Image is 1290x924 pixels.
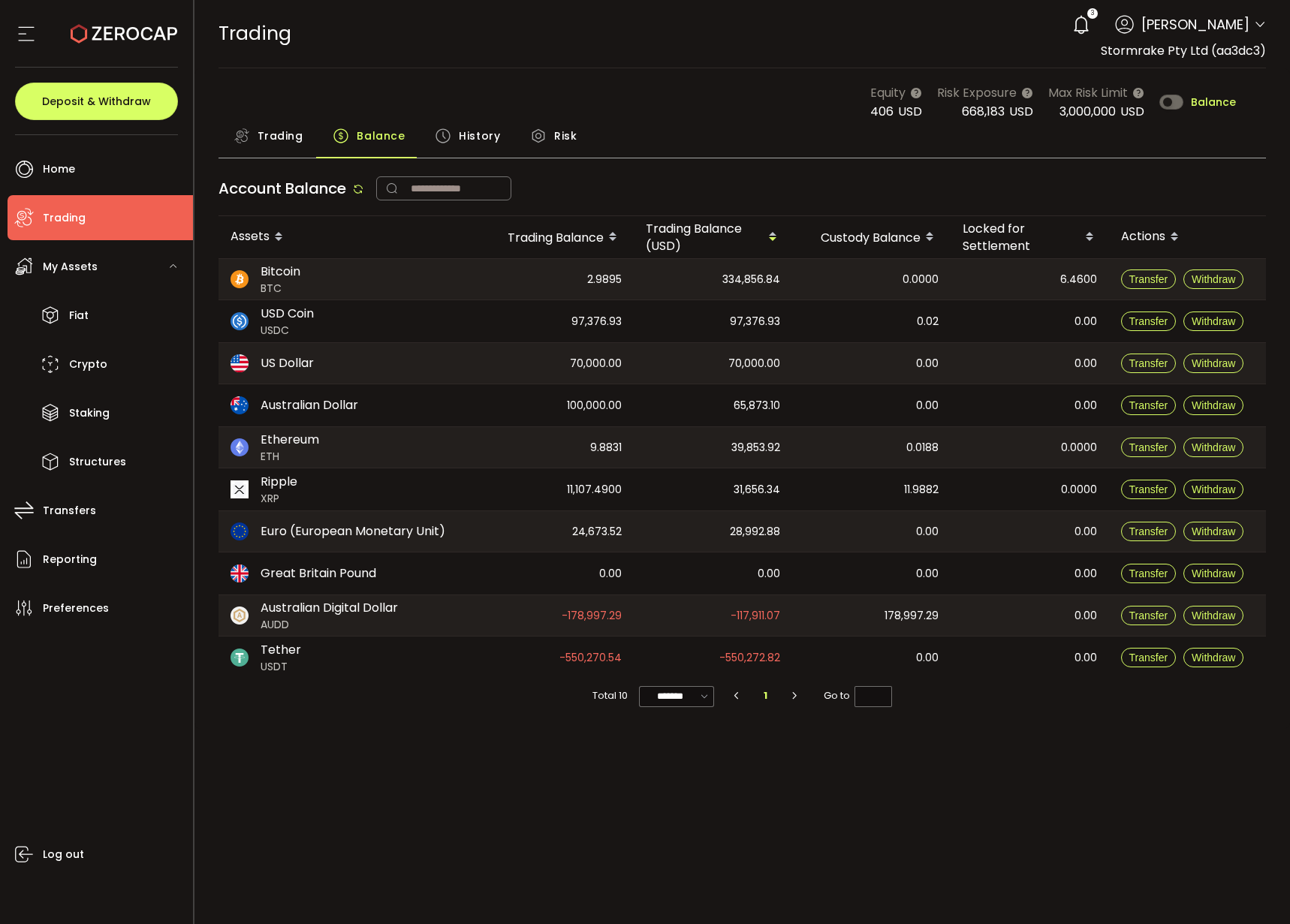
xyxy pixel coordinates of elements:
span: 70,000.00 [570,355,622,372]
span: Tether [261,641,301,659]
span: -117,911.07 [731,607,780,625]
button: Withdraw [1183,438,1243,457]
button: Transfer [1121,396,1177,415]
img: usdt_portfolio.svg [231,649,249,667]
span: Transfer [1129,652,1168,664]
div: Assets [219,224,475,250]
span: Withdraw [1192,273,1235,285]
button: Withdraw [1183,606,1243,625]
span: 0.00 [1074,649,1097,667]
span: 6.4600 [1060,271,1097,288]
span: 0.0000 [1061,481,1097,498]
span: Transfer [1129,609,1168,622]
span: 0.00 [1074,313,1097,330]
span: 97,376.93 [571,313,622,330]
iframe: Chat Widget [1111,762,1290,924]
span: 668,183 [962,103,1005,120]
span: Structures [69,451,126,473]
span: Euro (European Monetary Unit) [261,522,445,540]
span: 0.00 [916,523,939,540]
span: 3,000,000 [1059,103,1116,120]
span: Great Britain Pound [261,564,376,582]
div: Trading Balance [475,224,634,250]
span: 100,000.00 [567,397,622,414]
span: 70,000.00 [728,355,780,372]
span: 0.00 [599,565,622,582]
button: Transfer [1121,438,1177,457]
button: Transfer [1121,312,1177,331]
span: 11.9882 [904,481,939,498]
span: Fiat [69,305,89,327]
span: 0.0000 [1061,439,1097,456]
img: gbp_portfolio.svg [231,564,249,582]
div: Trading Balance (USD) [634,220,792,254]
span: Withdraw [1192,483,1235,495]
button: Transfer [1121,564,1177,583]
span: XRP [261,491,297,507]
span: Account Balance [219,178,346,199]
button: Transfer [1121,522,1177,541]
span: USD Coin [261,305,314,323]
span: [PERSON_NAME] [1141,14,1249,35]
span: Transfer [1129,525,1168,537]
span: Withdraw [1192,609,1235,622]
span: 97,376.93 [730,313,780,330]
span: 11,107.4900 [567,481,622,498]
span: Risk [554,121,577,151]
span: Log out [43,844,84,865]
span: Crypto [69,354,107,375]
span: -550,272.82 [719,649,780,667]
div: Custody Balance [792,224,951,250]
span: Go to [824,685,892,706]
span: 0.00 [1074,355,1097,372]
button: Transfer [1121,480,1177,499]
span: Reporting [43,549,97,570]
span: Withdraw [1192,525,1235,537]
span: 2.9895 [587,271,622,288]
span: 0.02 [917,313,939,330]
span: Equity [870,83,906,102]
button: Withdraw [1183,354,1243,373]
span: Preferences [43,597,109,619]
button: Transfer [1121,606,1177,625]
span: US Dollar [261,354,314,372]
span: BTC [261,281,300,296]
span: 28,992.88 [730,523,780,540]
span: USDC [261,323,314,339]
span: Home [43,158,75,180]
span: 0.00 [1074,565,1097,582]
span: Stormrake Pty Ltd (aa3dc3) [1101,42,1266,59]
span: Balance [357,121,405,151]
span: 406 [870,103,894,120]
span: 0.00 [1074,607,1097,625]
span: -178,997.29 [562,607,622,625]
span: 0.00 [916,355,939,372]
button: Withdraw [1183,522,1243,541]
img: zuPXiwguUFiBOIQyqLOiXsnnNitlx7q4LCwEbLHADjIpTka+Lip0HH8D0VTrd02z+wEAAAAASUVORK5CYII= [231,606,249,625]
span: Withdraw [1192,315,1235,327]
img: usd_portfolio.svg [231,354,249,372]
span: Transfer [1129,357,1168,369]
span: Transfer [1129,273,1168,285]
span: 0.00 [916,649,939,667]
img: usdc_portfolio.svg [231,312,249,330]
span: History [459,121,500,151]
li: 1 [752,685,779,706]
img: btc_portfolio.svg [231,270,249,288]
span: Transfers [43,500,96,522]
span: 0.0188 [906,439,939,456]
span: 39,853.92 [731,439,780,456]
img: aud_portfolio.svg [231,396,249,414]
span: Withdraw [1192,399,1235,411]
span: 24,673.52 [572,523,622,540]
img: eth_portfolio.svg [231,438,249,456]
button: Withdraw [1183,564,1243,583]
span: Deposit & Withdraw [42,96,151,107]
span: 0.00 [916,565,939,582]
span: -550,270.54 [559,649,622,667]
button: Withdraw [1183,396,1243,415]
button: Transfer [1121,269,1177,289]
span: Transfer [1129,441,1168,453]
span: Risk Exposure [937,83,1017,102]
